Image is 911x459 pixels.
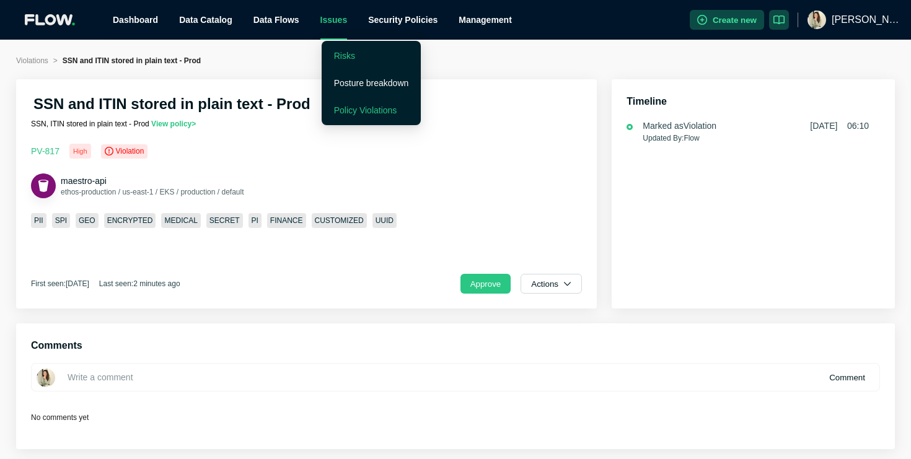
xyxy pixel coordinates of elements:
[206,213,243,228] span: SECRET
[31,338,880,353] h3: Comments
[253,15,299,25] span: Data Flows
[66,279,89,289] div: [DATE]
[69,144,91,159] div: High
[31,363,880,391] input: Write a comment
[368,15,438,25] a: Security Policies
[249,213,262,228] span: PI
[113,15,158,25] a: Dashboard
[690,10,764,30] button: Create new
[334,51,355,61] a: Risks
[61,175,107,187] button: maestro-api
[33,94,310,114] h2: SSN and ITIN stored in plain text - Prod
[819,367,875,387] button: Comment
[810,120,869,132] span: [DATE] 06:10
[16,56,48,65] span: Violations
[460,274,511,294] button: Approve
[643,120,716,132] div: Marked as Violation
[521,274,582,294] button: Actions
[61,188,244,196] span: ethos-production / us-east-1 / EKS / production / default
[334,105,397,115] a: Policy Violations
[99,279,180,288] span: Last seen:
[31,413,880,422] div: No comments yet
[104,213,156,228] span: ENCRYPTED
[63,56,201,65] span: SSN and ITIN stored in plain text - Prod
[808,11,826,29] img: ACg8ocJohUJBFW_WElZWn2gAk1bZ2MTW4NDy04TrnJ96qQHN5fE9UgsL=s96-c
[31,279,89,288] span: First seen:
[76,213,99,228] span: GEO
[179,15,232,25] a: Data Catalog
[35,178,51,194] img: Bucket
[627,94,880,109] h3: Timeline
[52,213,70,228] span: SPI
[31,173,56,198] button: Bucket
[151,120,196,128] a: View policy>
[643,132,869,144] p: Updated By: Flow
[334,78,409,88] a: Posture breakdown
[312,213,367,228] span: CUSTOMIZED
[53,55,58,67] li: >
[372,213,397,228] span: UUID
[31,173,234,198] div: Bucketmaestro-apiethos-production / us-east-1 / EKS / production / default
[61,176,107,186] span: maestro-api
[31,119,362,129] p: SSN, ITIN stored in plain text - Prod
[101,144,148,159] div: Violation
[31,213,46,228] span: PII
[31,146,59,156] span: PV- 817
[267,213,306,228] span: FINANCE
[161,213,200,228] span: MEDICAL
[133,279,180,289] div: 2 minutes ago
